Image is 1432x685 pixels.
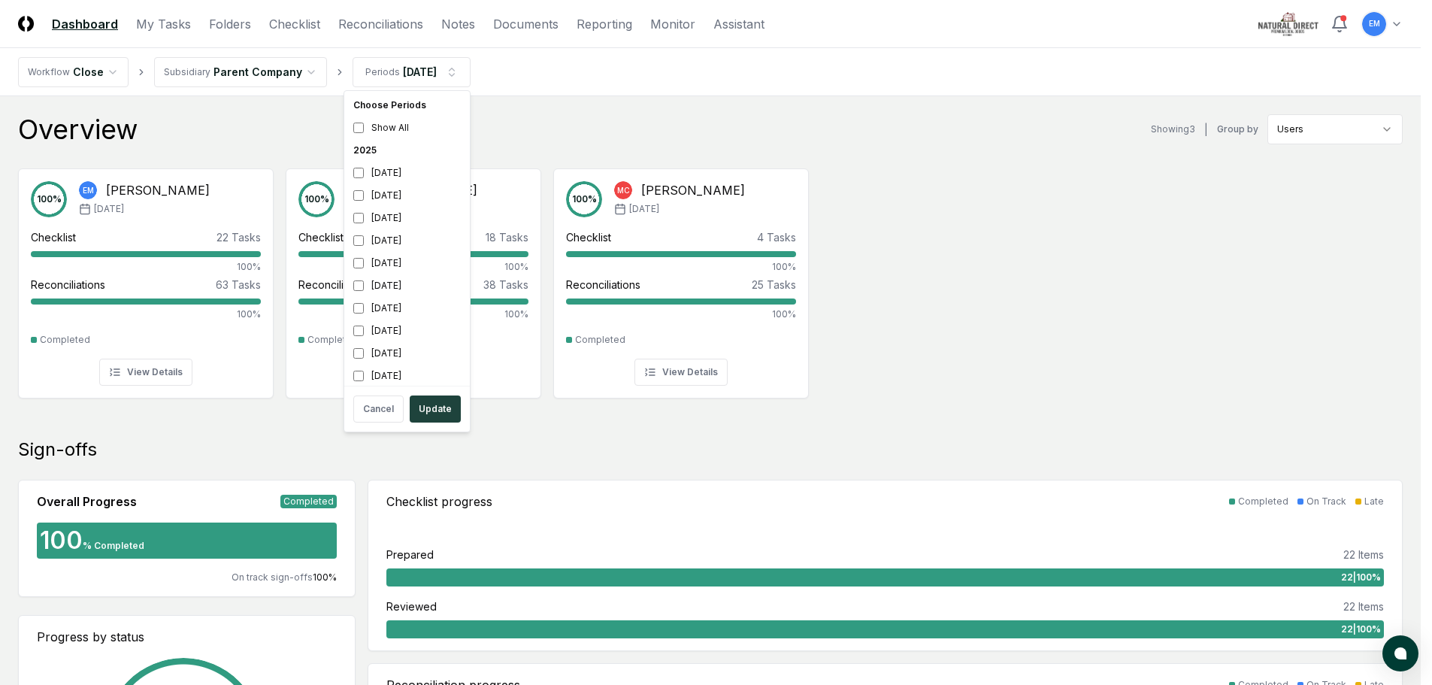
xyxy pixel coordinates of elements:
button: Cancel [353,396,404,423]
div: [DATE] [347,365,467,387]
div: [DATE] [347,274,467,297]
div: [DATE] [347,207,467,229]
div: [DATE] [347,320,467,342]
div: [DATE] [347,184,467,207]
div: Choose Periods [347,94,467,117]
button: Update [410,396,461,423]
div: [DATE] [347,297,467,320]
div: 2025 [347,139,467,162]
div: Show All [347,117,467,139]
div: [DATE] [347,229,467,252]
div: [DATE] [347,162,467,184]
div: [DATE] [347,342,467,365]
div: [DATE] [347,252,467,274]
